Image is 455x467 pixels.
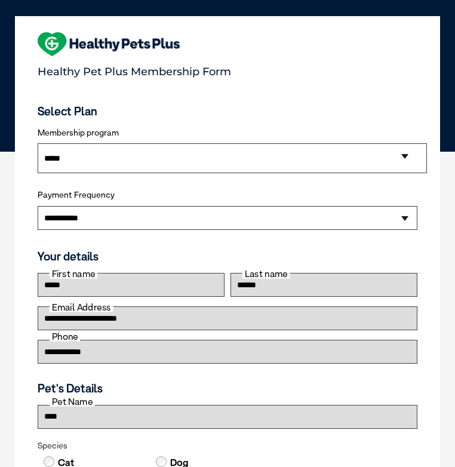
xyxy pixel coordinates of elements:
[38,105,417,118] h3: Select Plan
[50,332,80,341] label: Phone
[242,269,290,278] label: Last name
[50,303,113,312] label: Email Address
[50,269,97,278] label: First name
[38,128,417,138] label: Membership program
[33,382,422,395] h3: Pet's Details
[38,60,417,79] p: Healthy Pet Plus Membership Form
[38,441,417,451] legend: Species
[38,190,115,200] label: Payment Frequency
[38,32,180,56] img: heart-shape-hpp-logo-large.png
[38,250,417,263] h3: Your details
